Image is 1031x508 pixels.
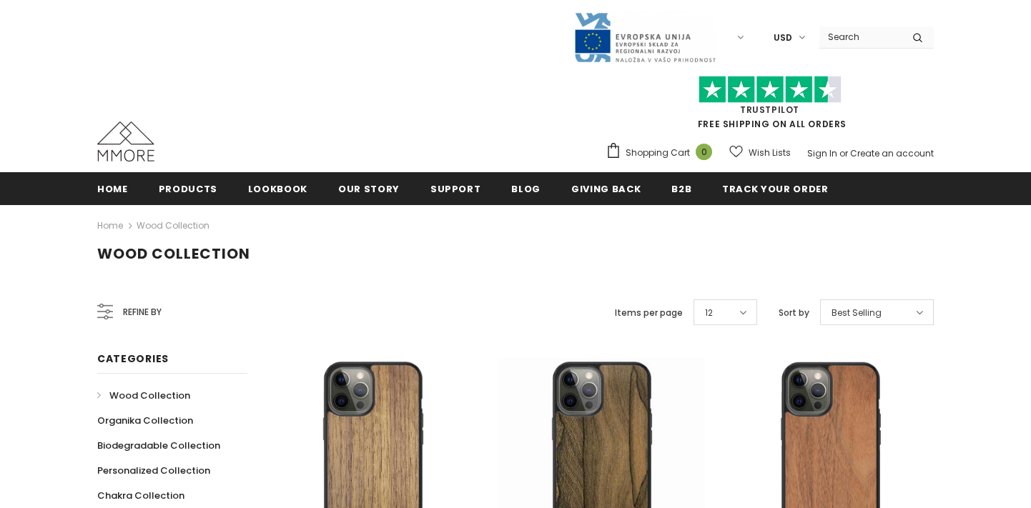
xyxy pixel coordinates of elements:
a: Wood Collection [97,383,190,408]
a: Lookbook [248,172,307,204]
span: Categories [97,352,169,366]
span: Organika Collection [97,414,193,427]
span: Home [97,182,128,196]
a: Home [97,217,123,234]
a: Javni Razpis [573,31,716,43]
img: Trust Pilot Stars [699,76,842,104]
span: Products [159,182,217,196]
a: Wish Lists [729,140,791,165]
a: Chakra Collection [97,483,184,508]
span: Giving back [571,182,641,196]
a: Create an account [850,147,934,159]
span: Wood Collection [97,244,250,264]
span: Refine by [123,304,162,320]
input: Search Site [819,26,902,47]
span: Chakra Collection [97,489,184,502]
span: 0 [696,144,712,160]
a: Trustpilot [740,104,799,116]
a: Our Story [338,172,400,204]
a: Track your order [722,172,828,204]
span: B2B [671,182,691,196]
span: support [430,182,481,196]
a: Products [159,172,217,204]
a: Giving back [571,172,641,204]
span: Wish Lists [749,146,791,160]
a: Biodegradable Collection [97,433,220,458]
a: Personalized Collection [97,458,210,483]
span: Blog [511,182,541,196]
a: Shopping Cart 0 [606,142,719,164]
label: Items per page [615,306,683,320]
a: Blog [511,172,541,204]
a: B2B [671,172,691,204]
a: Home [97,172,128,204]
span: 12 [705,306,713,320]
span: Our Story [338,182,400,196]
span: Biodegradable Collection [97,439,220,452]
span: USD [774,31,792,45]
span: Shopping Cart [626,146,690,160]
a: Sign In [807,147,837,159]
label: Sort by [779,306,809,320]
span: Lookbook [248,182,307,196]
span: Track your order [722,182,828,196]
span: Wood Collection [109,389,190,402]
span: Best Selling [832,306,882,320]
img: Javni Razpis [573,11,716,64]
a: support [430,172,481,204]
span: FREE SHIPPING ON ALL ORDERS [606,82,934,130]
a: Organika Collection [97,408,193,433]
a: Wood Collection [137,219,209,231]
span: or [839,147,848,159]
span: Personalized Collection [97,464,210,477]
img: MMORE Cases [97,121,154,161]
